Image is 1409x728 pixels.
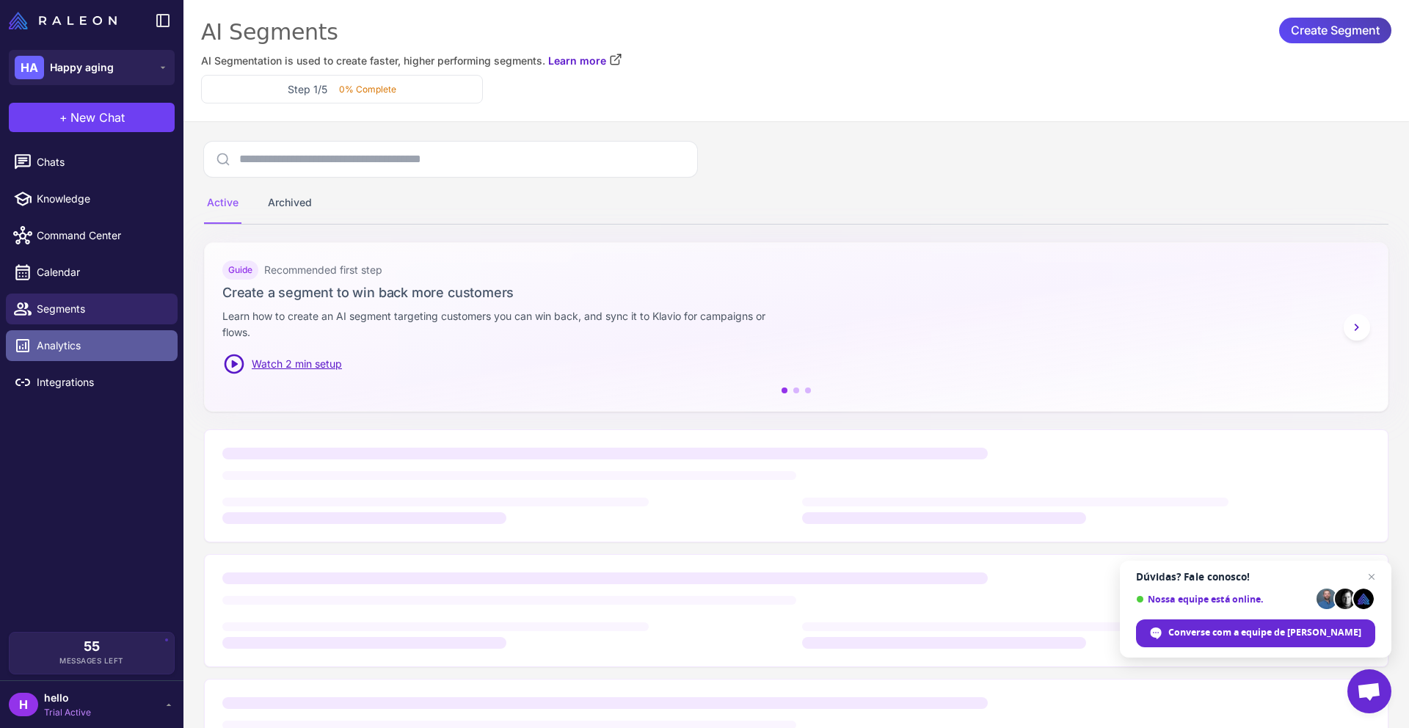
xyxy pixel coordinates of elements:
div: AI Segments [201,18,1391,47]
div: H [9,693,38,716]
div: Guide [222,261,258,280]
a: Segments [6,294,178,324]
span: Messages Left [59,655,124,666]
p: Learn how to create an AI segment targeting customers you can win back, and sync it to Klavio for... [222,308,786,341]
a: Chats [6,147,178,178]
div: Archived [265,183,315,224]
span: Analytics [37,338,166,354]
span: Calendar [37,264,166,280]
span: Recommended first step [264,262,382,278]
span: Trial Active [44,706,91,719]
span: Command Center [37,227,166,244]
span: Segments [37,301,166,317]
span: Nossa equipe está online. [1136,594,1311,605]
a: Analytics [6,330,178,361]
p: 0% Complete [339,83,396,96]
span: AI Segmentation is used to create faster, higher performing segments. [201,53,545,69]
div: Active [204,183,241,224]
span: + [59,109,68,126]
span: Chats [37,154,166,170]
button: +New Chat [9,103,175,132]
span: Converse com a equipe de [PERSON_NAME] [1136,619,1375,647]
span: Watch 2 min setup [252,356,342,372]
button: HAHappy aging [9,50,175,85]
span: Integrations [37,374,166,390]
a: Learn more [548,53,622,69]
a: Bate-papo aberto [1347,669,1391,713]
span: hello [44,690,91,706]
a: Integrations [6,367,178,398]
span: 55 [84,640,100,653]
img: Raleon Logo [9,12,117,29]
span: Dúvidas? Fale conosco! [1136,571,1375,583]
a: Knowledge [6,183,178,214]
span: Knowledge [37,191,166,207]
span: Converse com a equipe de [PERSON_NAME] [1168,626,1361,639]
div: HA [15,56,44,79]
a: Calendar [6,257,178,288]
span: Happy aging [50,59,114,76]
h3: Create a segment to win back more customers [222,283,1370,302]
span: Create Segment [1291,18,1380,43]
h3: Step 1/5 [288,81,327,97]
span: New Chat [70,109,125,126]
a: Command Center [6,220,178,251]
